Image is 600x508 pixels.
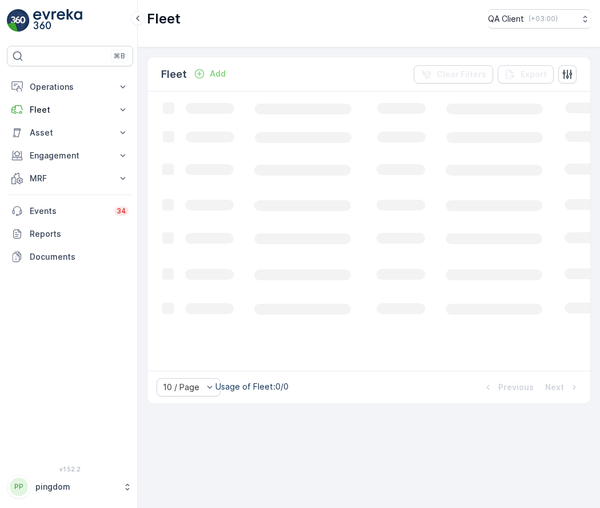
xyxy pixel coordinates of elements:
[161,66,187,82] p: Fleet
[498,382,534,393] p: Previous
[189,67,230,81] button: Add
[30,228,129,240] p: Reports
[529,14,558,23] p: ( +03:00 )
[147,10,181,28] p: Fleet
[488,9,591,29] button: QA Client(+03:00)
[7,167,133,190] button: MRF
[30,81,110,93] p: Operations
[7,200,133,223] a: Events34
[210,68,226,80] p: Add
[521,69,547,80] p: Export
[30,150,110,161] p: Engagement
[33,9,82,32] img: logo_light-DOdMpM7g.png
[117,207,126,216] p: 34
[7,466,133,473] span: v 1.52.2
[30,251,129,263] p: Documents
[7,76,133,98] button: Operations
[215,381,289,392] p: Usage of Fleet : 0/0
[30,205,107,217] p: Events
[7,144,133,167] button: Engagement
[114,51,125,61] p: ⌘B
[481,380,535,394] button: Previous
[7,121,133,144] button: Asset
[7,223,133,245] a: Reports
[35,481,117,493] p: pingdom
[30,104,110,116] p: Fleet
[488,13,524,25] p: QA Client
[437,69,486,80] p: Clear Filters
[498,65,554,84] button: Export
[414,65,493,84] button: Clear Filters
[30,127,110,138] p: Asset
[7,9,30,32] img: logo
[7,475,133,499] button: PPpingdom
[10,478,28,496] div: PP
[7,98,133,121] button: Fleet
[30,173,110,184] p: MRF
[7,245,133,268] a: Documents
[544,380,581,394] button: Next
[545,382,564,393] p: Next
